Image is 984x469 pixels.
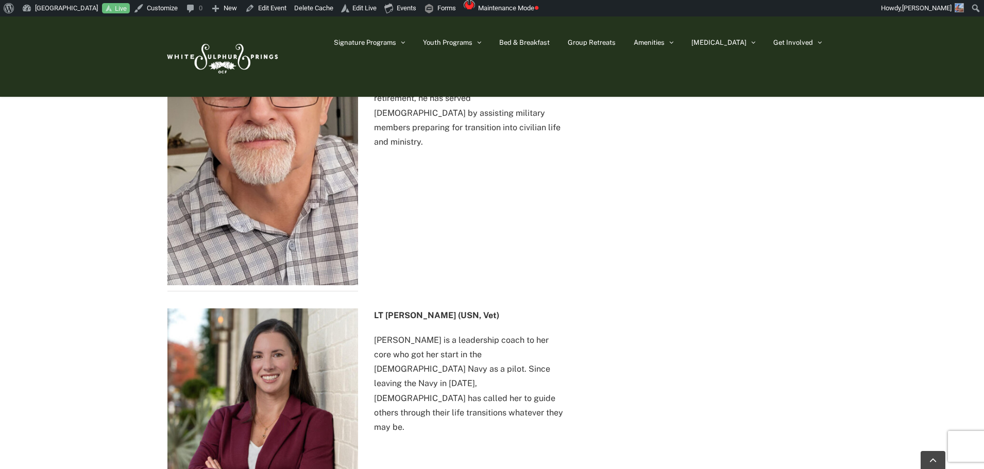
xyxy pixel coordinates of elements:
[334,16,405,68] a: Signature Programs
[423,39,472,46] span: Youth Programs
[691,39,747,46] span: [MEDICAL_DATA]
[634,39,665,46] span: Amenities
[102,3,130,14] a: Live
[374,333,565,435] p: [PERSON_NAME] is a leadership coach to her core who got her start in the [DEMOGRAPHIC_DATA] Navy ...
[568,16,616,68] a: Group Retreats
[568,39,616,46] span: Group Retreats
[691,16,755,68] a: [MEDICAL_DATA]
[162,32,281,81] img: White Sulphur Springs Logo
[902,4,952,12] span: [PERSON_NAME]
[334,16,822,68] nav: Main Menu Sticky
[955,3,964,12] img: SusannePappal-66x66.jpg
[499,16,550,68] a: Bed & Breakfast
[499,39,550,46] span: Bed & Breakfast
[423,16,481,68] a: Youth Programs
[334,39,396,46] span: Signature Programs
[374,310,499,320] strong: LT [PERSON_NAME] (USN, Vet)
[773,16,822,68] a: Get Involved
[773,39,813,46] span: Get Involved
[634,16,673,68] a: Amenities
